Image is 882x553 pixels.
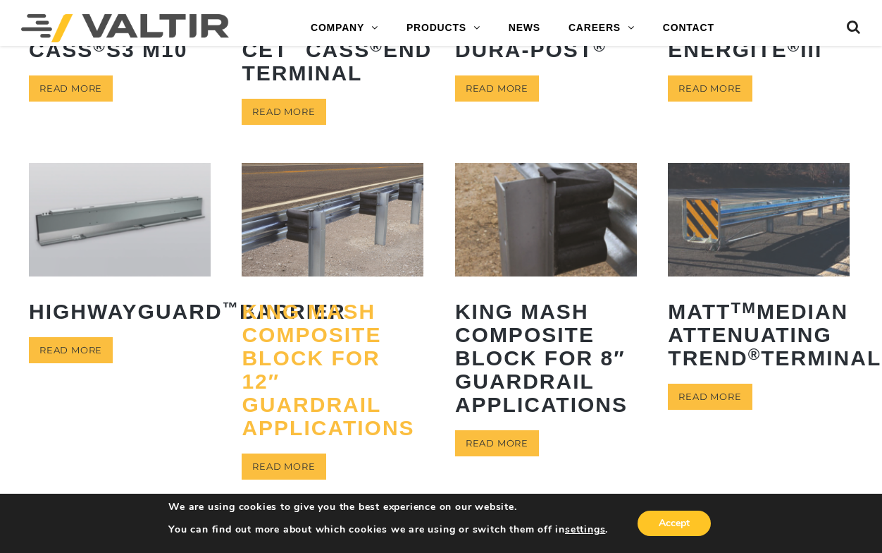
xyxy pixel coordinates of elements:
a: Read more about “CASS® S3 M10” [29,75,113,102]
a: PRODUCTS [392,14,495,42]
h2: ENERGITE III [668,28,850,72]
a: MATTTMMedian Attenuating TREND®Terminal [668,163,850,380]
a: Read more about “Dura-Post®” [455,75,539,102]
sup: ® [370,37,383,55]
h2: CASS S3 M10 [29,28,211,72]
sup: ® [748,346,762,363]
a: Read more about “King MASH Composite Block for 8" Guardrail Applications” [455,430,539,456]
p: You can find out more about which cookies we are using or switch them off in . [168,523,608,536]
a: COMPANY [297,14,392,42]
sup: ® [93,37,106,55]
button: settings [565,523,605,536]
h2: King MASH Composite Block for 8″ Guardrail Applications [455,289,637,427]
img: Valtir [21,14,229,42]
h2: CET CASS End Terminal [242,28,423,95]
sup: ® [593,37,607,55]
h2: Dura-Post [455,28,637,72]
button: Accept [638,511,711,536]
a: NEWS [495,14,554,42]
a: Read more about “King MASH Composite Block for 12" Guardrail Applications” [242,454,325,480]
sup: ™ [223,299,240,317]
p: We are using cookies to give you the best experience on our website. [168,501,608,513]
sup: ™ [288,37,306,55]
a: HighwayGuard™Barrier [29,163,211,334]
a: King MASH Composite Block for 12″ Guardrail Applications [242,163,423,450]
h2: King MASH Composite Block for 12″ Guardrail Applications [242,289,423,450]
a: Read more about “MATTTM Median Attenuating TREND® Terminal” [668,384,752,410]
h2: MATT Median Attenuating TREND Terminal [668,289,850,380]
sup: TM [731,299,757,317]
a: King MASH Composite Block for 8″ Guardrail Applications [455,163,637,427]
a: Read more about “HighwayGuard™ Barrier” [29,337,113,363]
a: CONTACT [649,14,728,42]
sup: ® [788,37,801,55]
a: Read more about “ENERGITE® III” [668,75,752,102]
h2: HighwayGuard Barrier [29,289,211,334]
a: CAREERS [554,14,649,42]
a: Read more about “CET™ CASS® End Terminal” [242,99,325,125]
